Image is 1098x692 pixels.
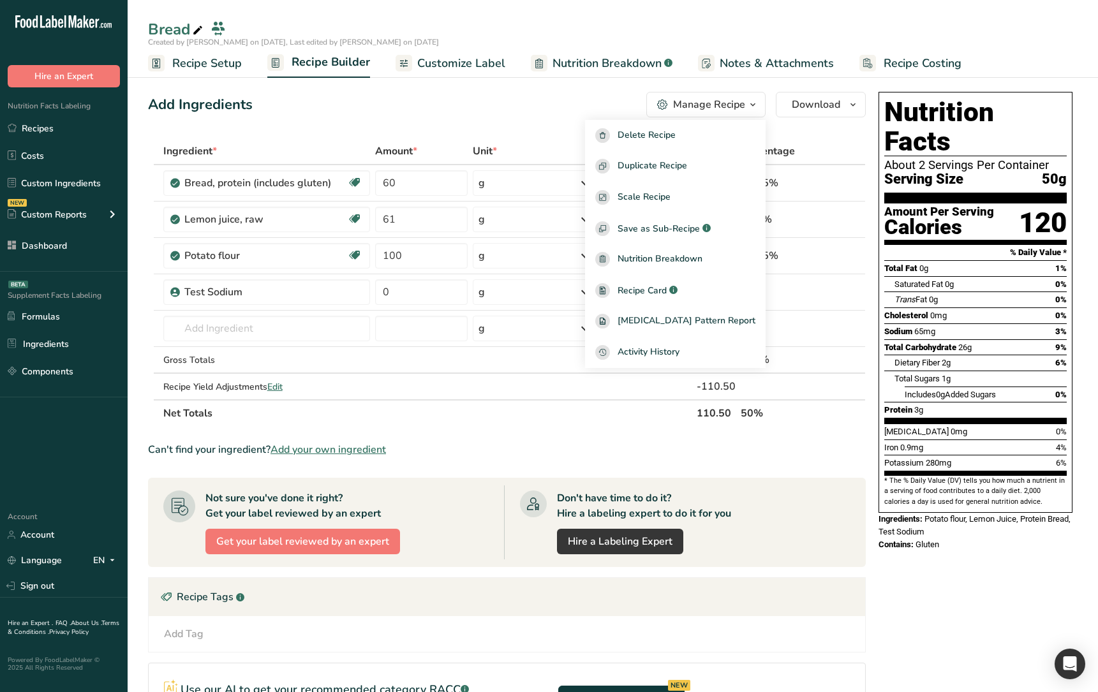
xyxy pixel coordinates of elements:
[741,175,805,191] div: 27.15%
[479,175,485,191] div: g
[673,97,745,112] div: Manage Recipe
[585,213,766,244] button: Save as Sub-Recipe
[914,405,923,415] span: 3g
[148,49,242,78] a: Recipe Setup
[163,144,217,159] span: Ingredient
[894,295,916,304] i: Trans
[479,284,485,300] div: g
[557,490,731,521] div: Don't have time to do it? Hire a labeling expert to do it for you
[267,48,370,78] a: Recipe Builder
[205,529,400,554] button: Get your label reviewed by an expert
[905,390,996,399] span: Includes Added Sugars
[884,427,949,436] span: [MEDICAL_DATA]
[879,540,914,549] span: Contains:
[473,144,497,159] span: Unit
[618,159,687,173] span: Duplicate Recipe
[553,55,662,72] span: Nutrition Breakdown
[741,144,795,159] span: Percentage
[942,358,951,367] span: 2g
[161,399,694,426] th: Net Totals
[884,98,1067,156] h1: Nutrition Facts
[936,390,945,399] span: 0g
[741,212,805,227] div: 27.6%
[618,252,702,267] span: Nutrition Breakdown
[396,49,505,78] a: Customize Label
[8,619,119,637] a: Terms & Conditions .
[56,619,71,628] a: FAQ .
[184,248,344,263] div: Potato flour
[8,199,27,207] div: NEW
[859,49,961,78] a: Recipe Costing
[163,380,370,394] div: Recipe Yield Adjustments
[945,279,954,289] span: 0g
[618,314,755,328] span: [MEDICAL_DATA] Pattern Report
[884,159,1067,172] div: About 2 Servings Per Container
[557,529,683,554] a: Hire a Labeling Expert
[184,175,344,191] div: Bread, protein (includes gluten)
[618,345,679,360] span: Activity History
[1055,649,1085,679] div: Open Intercom Messenger
[646,92,766,117] button: Manage Recipe
[884,218,994,237] div: Calories
[1056,458,1067,467] span: 6%
[148,94,253,115] div: Add Ingredients
[205,490,381,521] div: Not sure you've done it right? Get your label reviewed by an expert
[585,306,766,337] a: [MEDICAL_DATA] Pattern Report
[585,151,766,182] button: Duplicate Recipe
[884,311,928,320] span: Cholesterol
[585,120,766,151] button: Delete Recipe
[694,399,738,426] th: 110.50
[163,353,370,367] div: Gross Totals
[884,245,1067,260] section: % Daily Value *
[49,628,89,637] a: Privacy Policy
[8,208,87,221] div: Custom Reports
[884,327,912,336] span: Sodium
[698,49,834,78] a: Notes & Attachments
[618,190,671,205] span: Scale Recipe
[926,458,951,467] span: 280mg
[216,534,389,549] span: Get your label reviewed by an expert
[1055,279,1067,289] span: 0%
[1056,443,1067,452] span: 4%
[375,144,417,159] span: Amount
[8,656,120,672] div: Powered By FoodLabelMaker © 2025 All Rights Reserved
[884,263,917,273] span: Total Fat
[184,212,344,227] div: Lemon juice, raw
[884,443,898,452] span: Iron
[930,311,947,320] span: 0mg
[8,281,28,288] div: BETA
[479,321,485,336] div: g
[741,284,805,300] div: 0%
[741,248,805,263] div: 45.25%
[163,316,370,341] input: Add Ingredient
[585,337,766,368] button: Activity History
[1055,327,1067,336] span: 3%
[479,248,485,263] div: g
[668,680,690,691] div: NEW
[172,55,242,72] span: Recipe Setup
[618,284,667,297] span: Recipe Card
[1055,342,1067,352] span: 9%
[879,514,923,524] span: Ingredients:
[894,295,927,304] span: Fat
[148,18,205,41] div: Bread
[585,244,766,275] a: Nutrition Breakdown
[8,65,120,87] button: Hire an Expert
[1055,311,1067,320] span: 0%
[184,284,344,300] div: Test Sodium
[585,182,766,213] button: Scale Recipe
[951,427,967,436] span: 0mg
[894,374,940,383] span: Total Sugars
[1042,172,1067,188] span: 50g
[900,443,923,452] span: 0.9mg
[929,295,938,304] span: 0g
[8,549,62,571] a: Language
[1055,390,1067,399] span: 0%
[149,578,865,616] div: Recipe Tags
[720,55,834,72] span: Notes & Attachments
[894,358,940,367] span: Dietary Fiber
[697,379,736,394] div: -110.50
[1055,295,1067,304] span: 0%
[958,342,972,352] span: 26g
[93,553,120,568] div: EN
